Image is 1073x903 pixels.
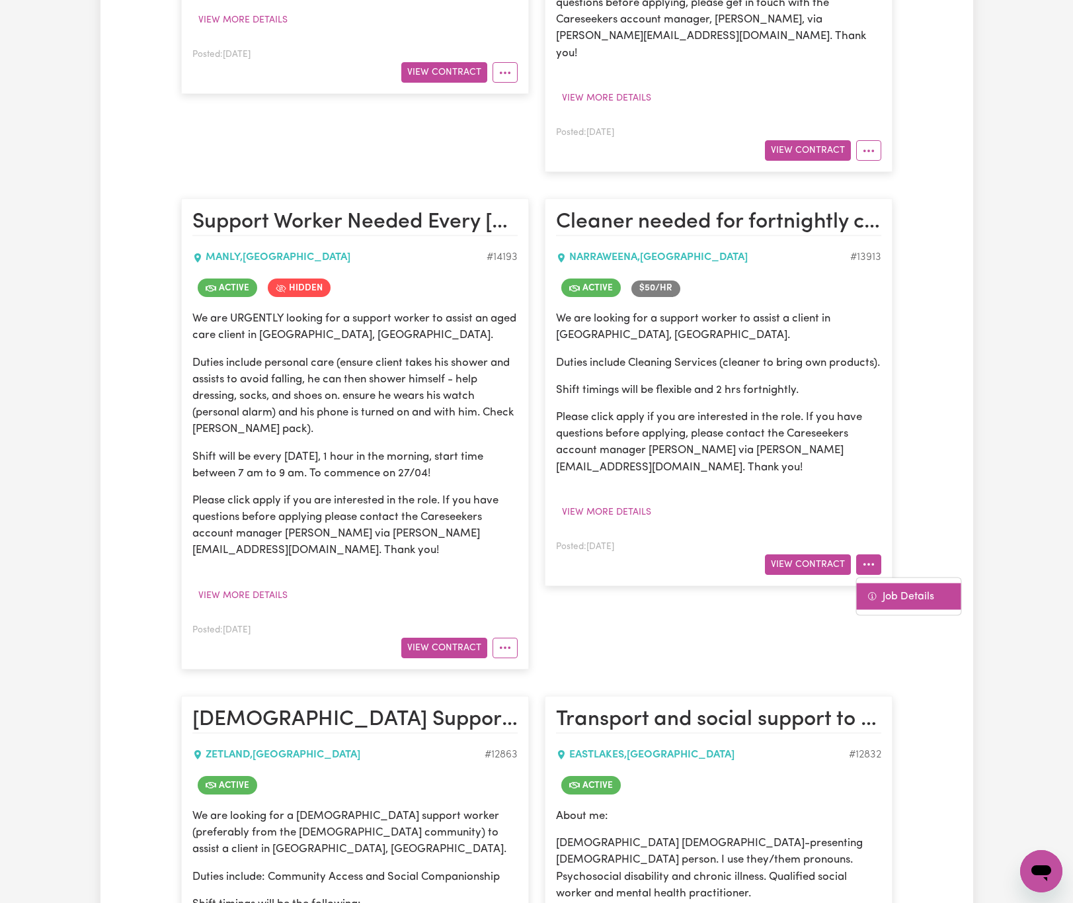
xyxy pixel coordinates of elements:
span: Job is active [561,776,621,795]
h2: Transport and social support to and from pool [556,707,881,734]
p: About me: [556,808,881,824]
span: Posted: [DATE] [556,542,614,551]
button: View more details [556,502,657,523]
button: View more details [192,585,294,606]
button: More options [493,62,518,83]
span: Posted: [DATE] [192,50,251,59]
p: Duties include: Community Access and Social Companionship [192,869,518,885]
p: We are URGENTLY looking for a support worker to assist an aged care client in [GEOGRAPHIC_DATA], ... [192,310,518,343]
p: Please click apply if you are interested in the role. If you have questions before applying pleas... [192,492,518,559]
div: Job ID #12863 [485,747,518,763]
a: View job details [856,583,961,609]
div: ZETLAND , [GEOGRAPHIC_DATA] [192,747,485,763]
h2: Female Support Worker needed in Zetland, NSW. [192,707,518,734]
button: View Contract [401,62,487,83]
p: Shift timings will be flexible and 2 hrs fortnightly. [556,382,881,398]
p: We are looking for a support worker to assist a client in [GEOGRAPHIC_DATA], [GEOGRAPHIC_DATA]. [556,310,881,343]
button: View more details [556,88,657,108]
p: We are looking for a [DEMOGRAPHIC_DATA] support worker (preferably from the [DEMOGRAPHIC_DATA] co... [192,808,518,858]
p: Duties include Cleaning Services (cleaner to bring own products). [556,355,881,371]
span: Posted: [DATE] [192,626,251,634]
div: Job ID #14193 [487,249,518,265]
div: Job ID #13913 [850,249,881,265]
span: Job is active [198,279,257,297]
div: MANLY , [GEOGRAPHIC_DATA] [192,249,487,265]
span: Job is active [561,279,621,297]
h2: Cleaner needed for fortnightly clean [556,210,881,236]
button: View Contract [401,638,487,658]
button: View Contract [765,140,851,161]
span: Job is active [198,776,257,795]
div: More options [855,577,961,615]
div: Job ID #12832 [849,747,881,763]
button: View more details [192,10,294,30]
button: More options [493,638,518,658]
iframe: Button to launch messaging window [1020,850,1062,892]
p: Shift will be every [DATE], 1 hour in the morning, start time between 7 am to 9 am. To commence o... [192,449,518,482]
span: Job rate per hour [631,280,680,296]
p: [DEMOGRAPHIC_DATA] [DEMOGRAPHIC_DATA]-presenting [DEMOGRAPHIC_DATA] person. I use they/them prono... [556,835,881,902]
span: Job is hidden [268,279,331,297]
button: View Contract [765,554,851,575]
h2: Support Worker Needed Every Sunday Morning In Manly, NSW [192,210,518,236]
span: Posted: [DATE] [556,128,614,137]
p: Please click apply if you are interested in the role. If you have questions before applying, plea... [556,409,881,476]
button: More options [856,140,881,161]
button: More options [856,554,881,575]
div: EASTLAKES , [GEOGRAPHIC_DATA] [556,747,849,763]
div: NARRAWEENA , [GEOGRAPHIC_DATA] [556,249,850,265]
p: Duties include personal care (ensure client takes his shower and assists to avoid falling, he can... [192,355,518,438]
